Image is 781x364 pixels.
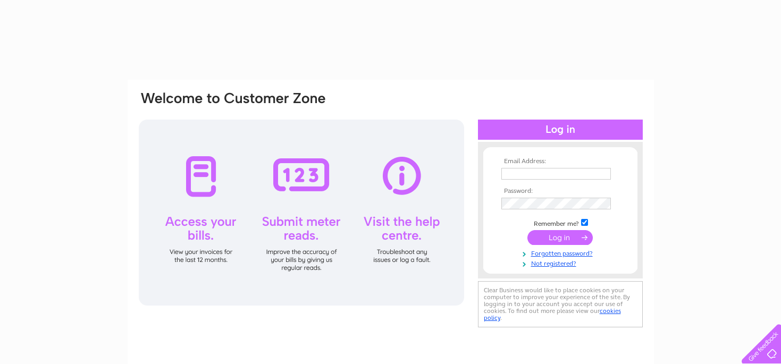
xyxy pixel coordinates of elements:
[499,217,622,228] td: Remember me?
[478,281,643,327] div: Clear Business would like to place cookies on your computer to improve your experience of the sit...
[527,230,593,245] input: Submit
[484,307,621,321] a: cookies policy
[501,248,622,258] a: Forgotten password?
[499,158,622,165] th: Email Address:
[499,188,622,195] th: Password:
[501,258,622,268] a: Not registered?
